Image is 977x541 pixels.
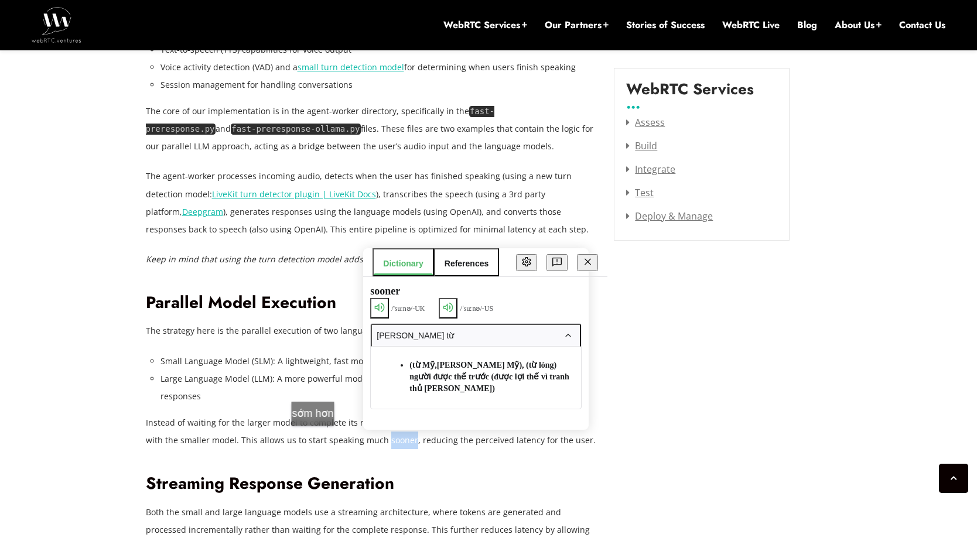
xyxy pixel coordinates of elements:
a: WebRTC Live [722,19,780,32]
a: small turn detection model [298,61,404,73]
a: Build [626,139,657,152]
a: About Us [835,19,882,32]
a: Deploy & Manage [626,210,713,222]
a: Contact Us [899,19,945,32]
label: WebRTC Services [626,80,754,107]
a: Deepgram [182,206,223,217]
a: LiveKit turn detector plugin | LiveKit Docs [212,189,376,200]
a: Assess [626,116,665,129]
li: Session management for handling conversations [160,76,597,94]
p: Instead of waiting for the larger model to complete its response, we immediately begin generating... [146,414,597,449]
h2: Streaming Response Generation [146,474,597,494]
li: Small Language Model (SLM): A lightweight, fast model that can generate initial responses quickly [160,352,597,370]
a: WebRTC Services [443,19,527,32]
p: The agent-worker processes incoming audio, detects when the user has finished speaking (using a n... [146,167,597,238]
code: fast-preresponse.py [146,106,495,135]
a: Test [626,186,654,199]
a: Stories of Success [626,19,705,32]
p: The core of our implementation is in the agent-worker directory, specifically in the and files. T... [146,102,597,155]
a: Our Partners [545,19,609,32]
p: The strategy here is the parallel execution of two language models: [146,322,597,340]
li: Voice activity detection (VAD) and a for determining when users finish speaking [160,59,597,76]
li: Large Language Model (LLM): A more powerful model that generates higher-quality, more comprehensi... [160,370,597,405]
code: fast-preresponse-ollama.py [231,124,361,135]
em: Keep in mind that using the turn detection model adds an additional latency of approximately 100-... [146,254,564,265]
a: Blog [797,19,817,32]
img: WebRTC.ventures [32,7,81,42]
a: Integrate [626,163,675,176]
h2: Parallel Model Execution [146,293,597,313]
